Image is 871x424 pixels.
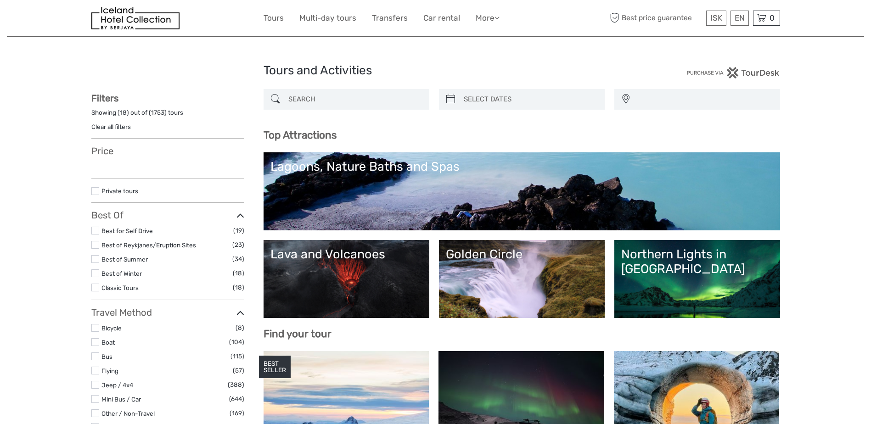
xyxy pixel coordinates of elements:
b: Find your tour [264,328,332,340]
span: (18) [233,282,244,293]
h3: Price [91,145,244,156]
a: Multi-day tours [299,11,356,25]
a: Clear all filters [91,123,131,130]
div: Lagoons, Nature Baths and Spas [270,159,773,174]
h1: Tours and Activities [264,63,608,78]
span: ISK [710,13,722,22]
img: 481-8f989b07-3259-4bb0-90ed-3da368179bdc_logo_small.jpg [91,7,180,29]
a: Tours [264,11,284,25]
b: Top Attractions [264,129,337,141]
a: Transfers [372,11,408,25]
span: (388) [228,379,244,390]
h3: Best Of [91,210,244,221]
div: Golden Circle [446,247,598,262]
input: SEARCH [285,91,425,107]
span: (34) [232,254,244,264]
img: PurchaseViaTourDesk.png [686,67,780,78]
div: Northern Lights in [GEOGRAPHIC_DATA] [621,247,773,277]
div: BEST SELLER [259,356,291,379]
a: Best of Summer [101,256,148,263]
span: (8) [236,323,244,333]
a: Bus [101,353,112,360]
div: Lava and Volcanoes [270,247,422,262]
label: 18 [120,108,127,117]
a: Flying [101,367,118,374]
a: Best of Winter [101,270,142,277]
a: Classic Tours [101,284,139,291]
label: 1753 [151,108,164,117]
a: Best of Reykjanes/Eruption Sites [101,241,196,249]
span: Best price guarantee [608,11,704,26]
a: More [476,11,500,25]
h3: Travel Method [91,307,244,318]
span: (644) [229,394,244,404]
span: (57) [233,365,244,376]
a: Best for Self Drive [101,227,153,234]
span: (169) [230,408,244,418]
input: SELECT DATES [460,91,600,107]
span: (104) [229,337,244,347]
a: Northern Lights in [GEOGRAPHIC_DATA] [621,247,773,311]
span: 0 [768,13,776,22]
a: Bicycle [101,324,122,332]
a: Mini Bus / Car [101,396,141,403]
strong: Filters [91,93,118,104]
a: Boat [101,339,115,346]
span: (115) [230,351,244,362]
a: Car rental [423,11,460,25]
span: (18) [233,268,244,279]
a: Lagoons, Nature Baths and Spas [270,159,773,223]
a: Lava and Volcanoes [270,247,422,311]
span: (23) [232,240,244,250]
a: Private tours [101,187,138,195]
a: Other / Non-Travel [101,410,155,417]
div: Showing ( ) out of ( ) tours [91,108,244,123]
span: (19) [233,225,244,236]
a: Golden Circle [446,247,598,311]
div: EN [731,11,749,26]
a: Jeep / 4x4 [101,381,133,389]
